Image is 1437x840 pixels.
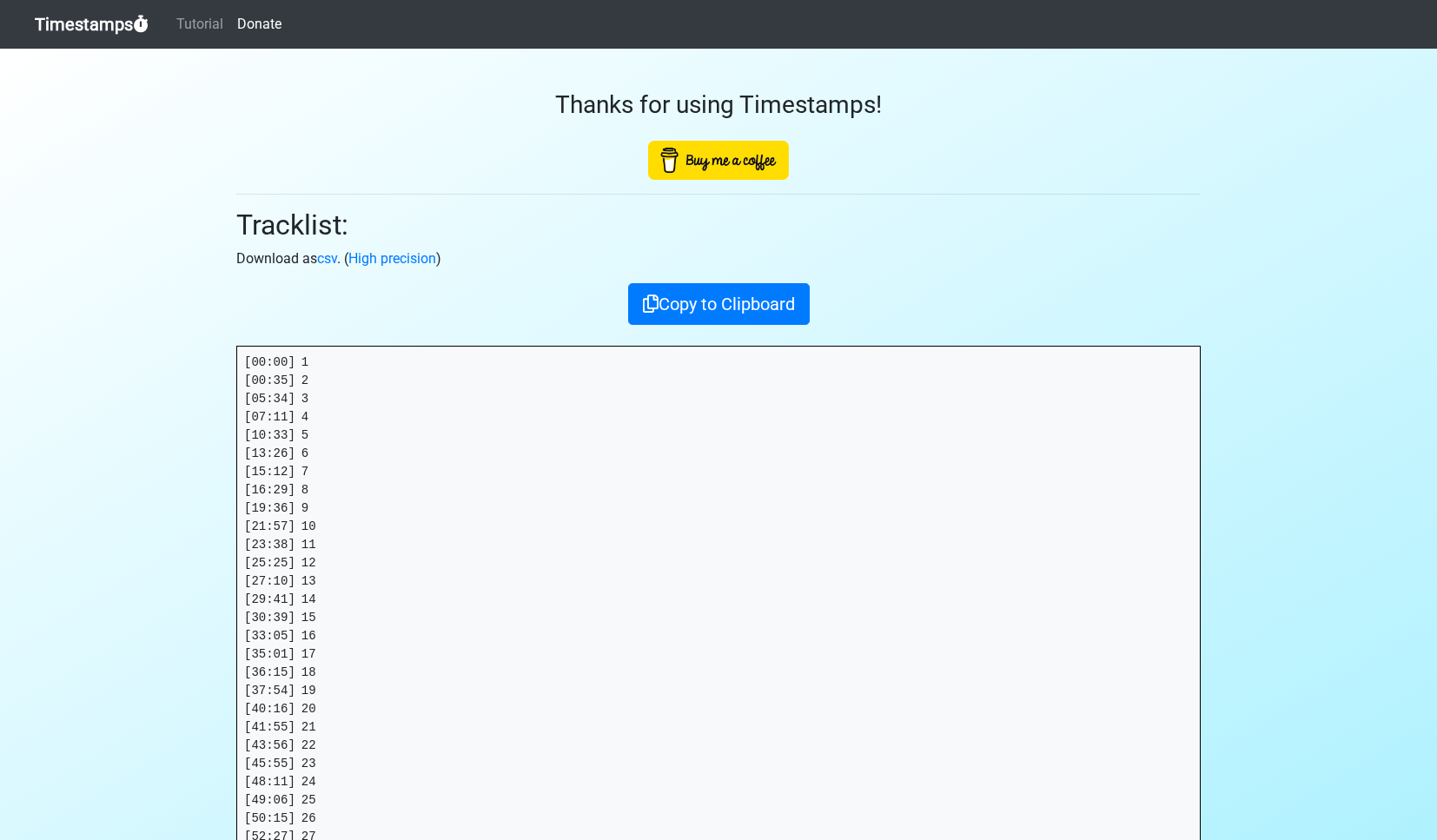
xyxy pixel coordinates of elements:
[35,7,149,42] a: Timestamps
[648,141,789,180] img: Buy Me A Coffee
[236,248,1201,269] p: Download as . ( )
[236,208,1201,241] h2: Tracklist:
[348,250,436,267] a: High precision
[169,7,230,42] a: Tutorial
[628,283,810,325] button: Copy to Clipboard
[317,250,337,267] a: csv
[236,90,1201,120] h3: Thanks for using Timestamps!
[230,7,288,42] a: Donate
